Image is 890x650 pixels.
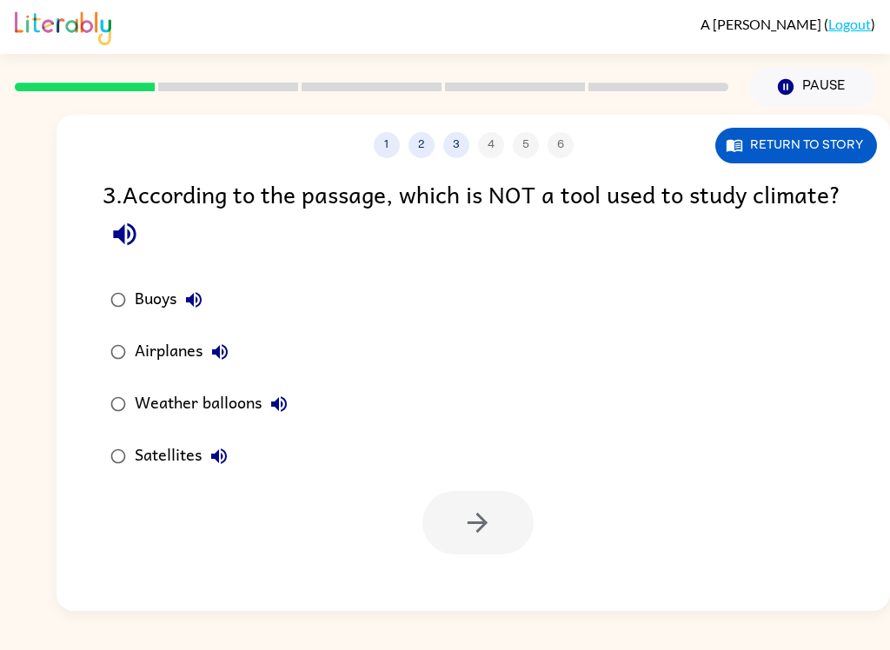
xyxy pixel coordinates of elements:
button: 1 [374,132,400,158]
button: 3 [443,132,469,158]
button: Weather balloons [262,387,296,421]
div: Weather balloons [135,387,296,421]
img: Literably [15,7,111,45]
button: Airplanes [203,335,237,369]
div: ( ) [701,16,875,32]
a: Logout [828,16,871,32]
div: Airplanes [135,335,237,369]
button: Buoys [176,282,211,317]
button: Return to story [715,128,877,163]
div: Buoys [135,282,211,317]
div: Satellites [135,439,236,474]
button: Pause [749,67,875,107]
div: 3 . According to the passage, which is NOT a tool used to study climate? [103,176,844,256]
button: 2 [408,132,435,158]
button: Satellites [202,439,236,474]
span: A [PERSON_NAME] [701,16,824,32]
